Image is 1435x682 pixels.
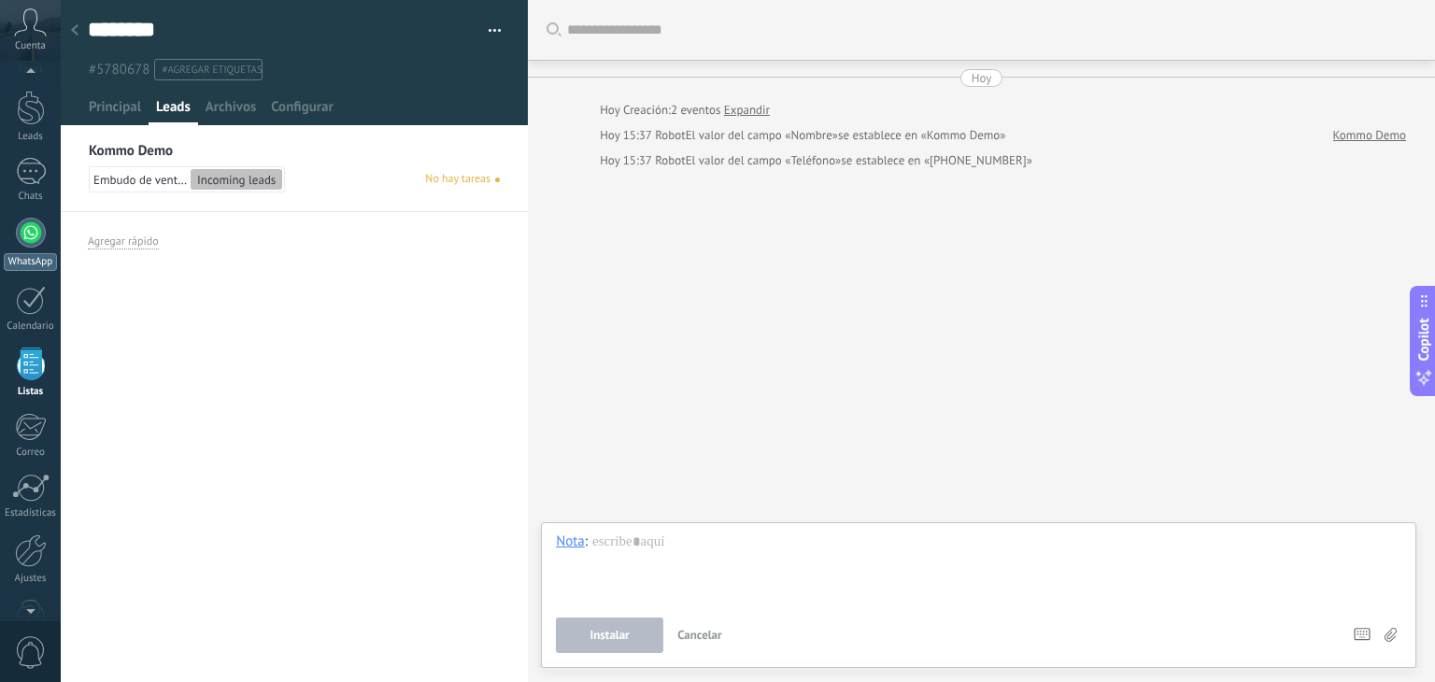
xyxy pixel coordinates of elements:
span: Copilot [1414,319,1433,362]
button: Cancelar [670,618,730,653]
span: se establece en «Kommo Demo» [838,126,1005,145]
span: Robot [655,127,685,143]
span: Embudo de ventas [93,172,187,188]
div: Agregar rápido [88,234,159,249]
div: Calendario [4,320,58,333]
div: Ajustes [4,573,58,585]
div: Creación: [600,101,770,120]
span: Instalar [590,629,630,642]
span: 2 eventos [671,101,720,120]
div: Chats [4,191,58,203]
span: Cancelar [677,627,722,643]
span: : [585,533,588,551]
div: Listas [4,386,58,398]
div: Hoy 15:37 [600,126,655,145]
span: Cuenta [15,40,46,52]
span: No hacer lo asignado [495,178,500,182]
span: #5780678 [89,61,149,78]
div: Hoy [972,69,992,87]
div: Incoming leads [191,169,282,190]
div: WhatsApp [4,253,57,271]
span: #agregar etiquetas [162,64,262,77]
div: Leads [4,131,58,143]
button: Instalar [556,618,663,653]
span: El valor del campo «Nombre» [686,126,838,145]
a: Expandir [724,101,770,120]
span: Leads [156,98,191,125]
div: Estadísticas [4,507,58,519]
span: Configurar [271,98,333,125]
span: Incoming leads [197,172,276,188]
div: Hoy [600,101,623,120]
a: Kommo Demo [1333,126,1406,145]
span: Principal [89,98,141,125]
span: Robot [655,152,685,168]
a: Kommo Demo [89,143,173,159]
div: Correo [4,447,58,459]
span: No hay tareas [425,171,490,188]
span: se establece en «[PHONE_NUMBER]» [841,151,1032,170]
span: El valor del campo «Teléfono» [686,151,842,170]
span: Archivos [206,98,256,125]
div: Hoy 15:37 [600,151,655,170]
